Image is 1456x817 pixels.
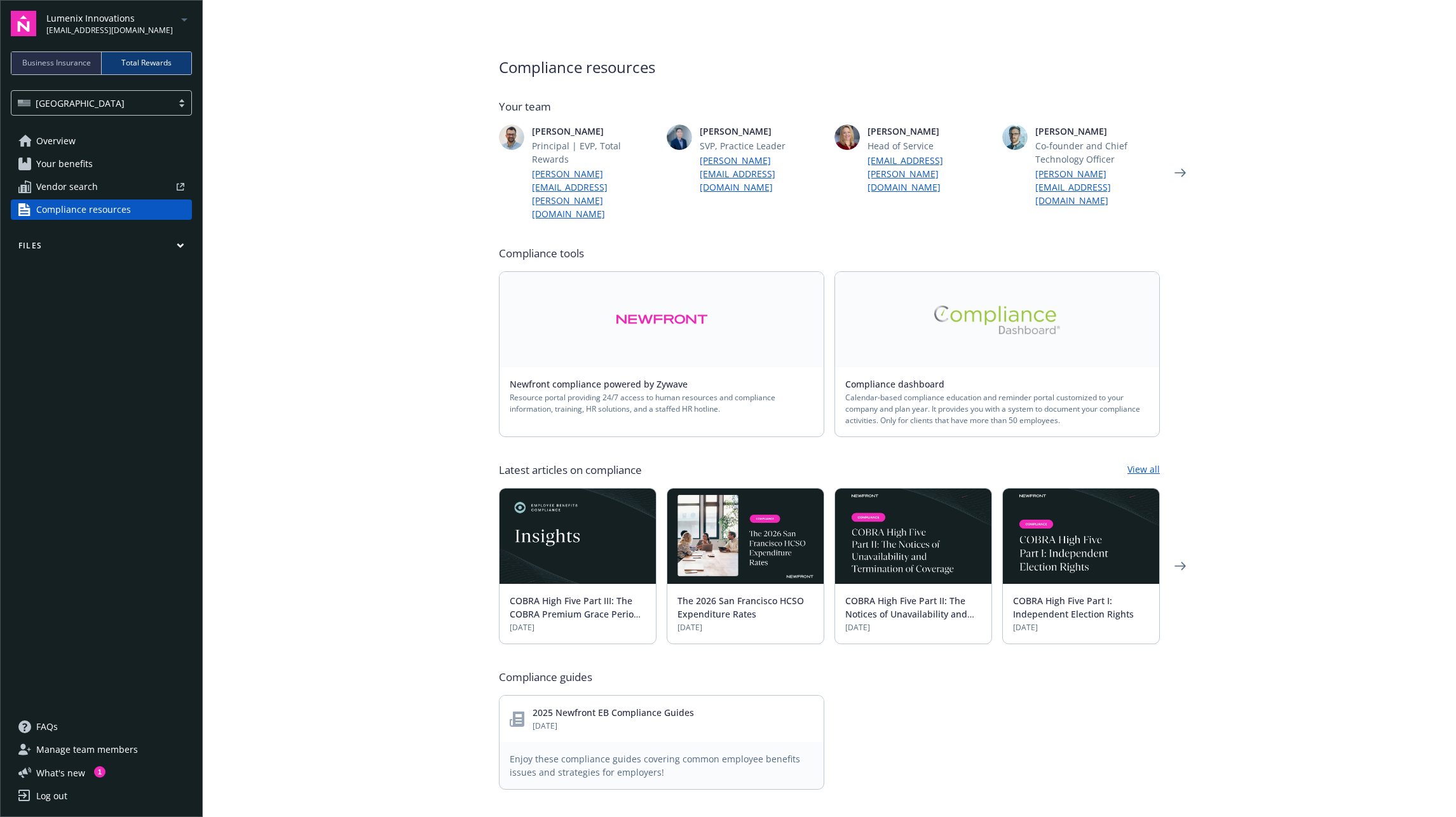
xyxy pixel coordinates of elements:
[1127,463,1160,478] a: View all
[499,463,642,478] span: Latest articles on compliance
[510,595,639,633] a: COBRA High Five Part III: The COBRA Premium Grace Period and Shortfalls
[22,57,91,69] span: Business Insurance
[1035,125,1160,138] span: [PERSON_NAME]
[11,154,192,174] a: Your benefits
[46,11,173,25] span: Lumenix Innovations
[1013,595,1134,620] a: COBRA High Five Part I: Independent Election Rights
[532,125,657,138] span: [PERSON_NAME]
[36,131,76,151] span: Overview
[46,11,192,36] button: Lumenix Innovations[EMAIL_ADDRESS][DOMAIN_NAME]arrowDropDown
[510,378,698,390] a: Newfront compliance powered by Zywave
[867,125,992,138] span: [PERSON_NAME]
[835,272,1159,367] a: Alt
[121,57,172,69] span: Total Rewards
[1170,163,1190,183] a: Next
[845,392,1149,426] span: Calendar-based compliance education and reminder portal customized to your company and plan year....
[835,489,991,584] img: BLOG-Card Image - Compliance - COBRA High Five Pt 2 - 08-21-25.jpg
[11,240,192,256] button: Files
[834,125,860,150] img: photo
[867,139,992,152] span: Head of Service
[11,199,192,220] a: Compliance resources
[700,125,824,138] span: [PERSON_NAME]
[499,56,1160,79] span: Compliance resources
[1003,489,1159,584] img: BLOG-Card Image - Compliance - COBRA High Five Pt 1 07-18-25.jpg
[677,595,804,620] a: The 2026 San Francisco HCSO Expenditure Rates
[677,622,813,633] span: [DATE]
[533,706,694,719] a: 2025 Newfront EB Compliance Guides
[700,154,824,194] a: [PERSON_NAME][EMAIL_ADDRESS][DOMAIN_NAME]
[11,739,192,760] a: Manage team members
[1170,556,1190,576] a: Next
[934,306,1061,334] img: Alt
[867,154,992,194] a: [EMAIL_ADDRESS][PERSON_NAME][DOMAIN_NAME]
[616,305,708,334] img: Alt
[499,99,1160,114] span: Your team
[510,392,813,415] span: Resource portal providing 24/7 access to human resources and compliance information, training, HR...
[36,766,85,780] span: What ' s new
[36,786,67,806] div: Log out
[845,595,967,633] a: COBRA High Five Part II: The Notices of Unavailability and Termination of Coverage
[36,177,98,197] span: Vendor search
[667,489,824,584] img: BLOG+Card Image - Compliance - 2026 SF HCSO Expenditure Rates - 08-26-25.jpg
[1013,622,1149,633] span: [DATE]
[46,25,173,36] span: [EMAIL_ADDRESS][DOMAIN_NAME]
[18,97,166,110] span: [GEOGRAPHIC_DATA]
[700,139,824,152] span: SVP, Practice Leader
[1002,125,1028,150] img: photo
[1035,139,1160,166] span: Co-founder and Chief Technology Officer
[177,11,192,27] a: arrowDropDown
[533,720,694,732] span: [DATE]
[11,131,192,151] a: Overview
[94,766,105,778] div: 1
[11,177,192,197] a: Vendor search
[499,125,524,150] img: photo
[11,766,105,780] button: What's new1
[1035,167,1160,207] a: [PERSON_NAME][EMAIL_ADDRESS][DOMAIN_NAME]
[499,670,592,685] span: Compliance guides
[510,622,646,633] span: [DATE]
[36,154,93,174] span: Your benefits
[36,97,125,110] span: [GEOGRAPHIC_DATA]
[11,11,36,36] img: navigator-logo.svg
[36,717,58,737] span: FAQs
[667,125,692,150] img: photo
[499,246,1160,261] span: Compliance tools
[500,489,656,584] img: Card Image - EB Compliance Insights.png
[36,739,138,760] span: Manage team members
[36,199,131,220] span: Compliance resources
[510,752,813,779] span: Enjoy these compliance guides covering common employee benefits issues and strategies for employers!
[845,622,981,633] span: [DATE]
[532,139,657,166] span: Principal | EVP, Total Rewards
[845,378,955,390] a: Compliance dashboard
[500,272,824,367] a: Alt
[532,167,657,220] a: [PERSON_NAME][EMAIL_ADDRESS][PERSON_NAME][DOMAIN_NAME]
[11,717,192,737] a: FAQs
